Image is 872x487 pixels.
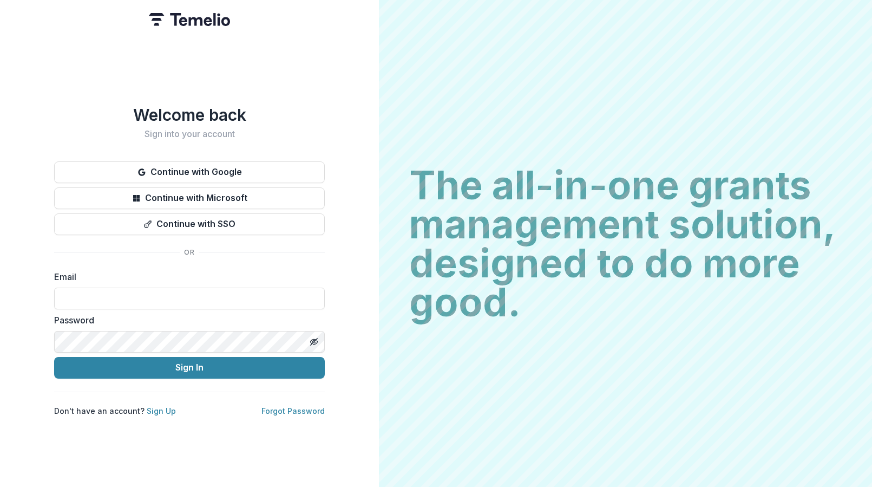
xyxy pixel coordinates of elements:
button: Continue with SSO [54,213,325,235]
label: Password [54,314,318,327]
a: Forgot Password [261,406,325,415]
button: Continue with Microsoft [54,187,325,209]
button: Toggle password visibility [305,333,323,350]
img: Temelio [149,13,230,26]
a: Sign Up [147,406,176,415]
button: Continue with Google [54,161,325,183]
label: Email [54,270,318,283]
h1: Welcome back [54,105,325,125]
p: Don't have an account? [54,405,176,417]
button: Sign In [54,357,325,379]
h2: Sign into your account [54,129,325,139]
